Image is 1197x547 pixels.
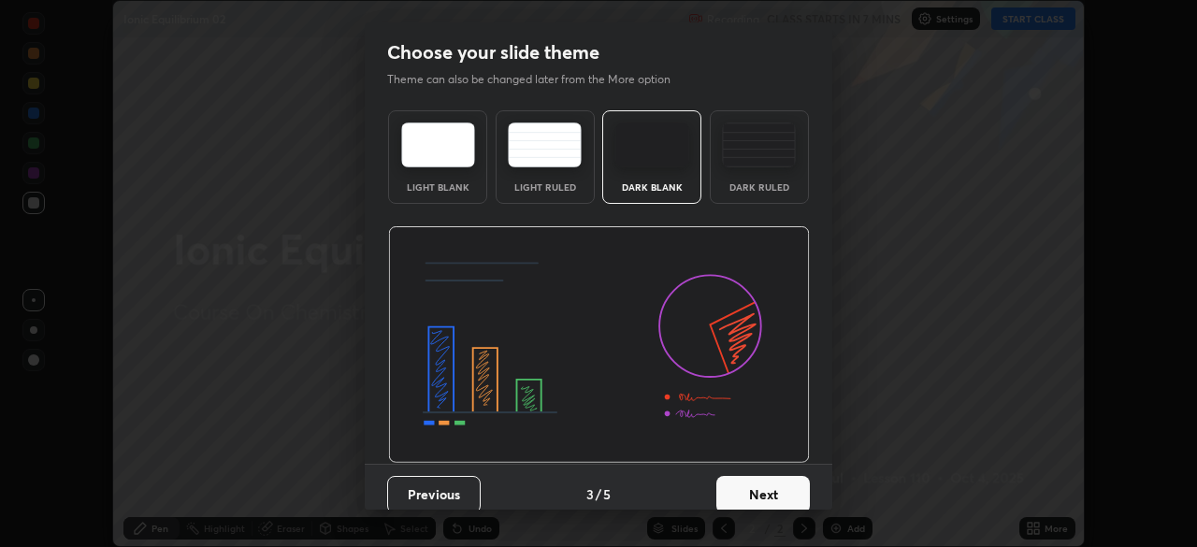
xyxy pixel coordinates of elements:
h4: 3 [586,484,594,504]
button: Previous [387,476,481,513]
img: lightRuledTheme.5fabf969.svg [508,122,582,167]
button: Next [716,476,810,513]
div: Dark Ruled [722,182,797,192]
img: lightTheme.e5ed3b09.svg [401,122,475,167]
h2: Choose your slide theme [387,40,599,65]
p: Theme can also be changed later from the More option [387,71,690,88]
div: Light Blank [400,182,475,192]
img: darkTheme.f0cc69e5.svg [615,122,689,167]
div: Light Ruled [508,182,583,192]
div: Dark Blank [614,182,689,192]
img: darkRuledTheme.de295e13.svg [722,122,796,167]
h4: 5 [603,484,611,504]
h4: / [596,484,601,504]
img: darkThemeBanner.d06ce4a2.svg [388,226,810,464]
